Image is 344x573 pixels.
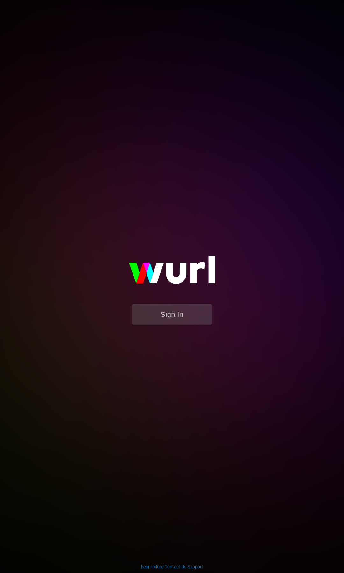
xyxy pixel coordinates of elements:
[108,242,236,304] img: wurl-logo-on-black-223613ac3d8ba8fe6dc639794a292ebdb59501304c7dfd60c99c58986ef67473.svg
[187,564,203,569] a: Support
[164,564,186,569] a: Contact Us
[141,563,203,570] div: | |
[141,564,163,569] a: Learn More
[132,304,212,325] button: Sign In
